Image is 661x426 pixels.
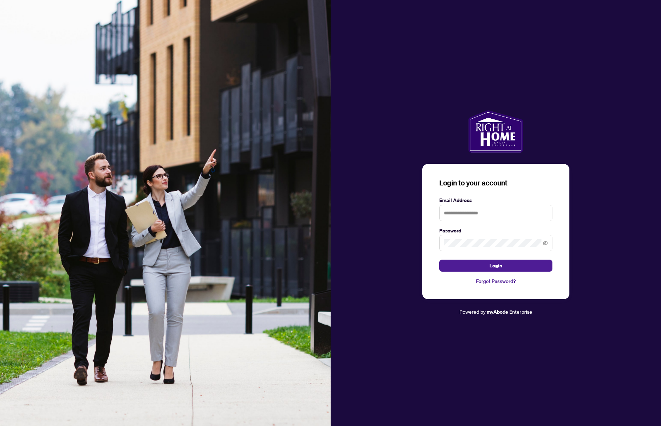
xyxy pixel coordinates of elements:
[439,277,552,285] a: Forgot Password?
[439,260,552,272] button: Login
[509,308,532,315] span: Enterprise
[439,178,552,188] h3: Login to your account
[487,308,508,316] a: myAbode
[439,227,552,235] label: Password
[468,110,523,153] img: ma-logo
[489,260,502,271] span: Login
[459,308,486,315] span: Powered by
[439,196,552,204] label: Email Address
[543,241,548,245] span: eye-invisible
